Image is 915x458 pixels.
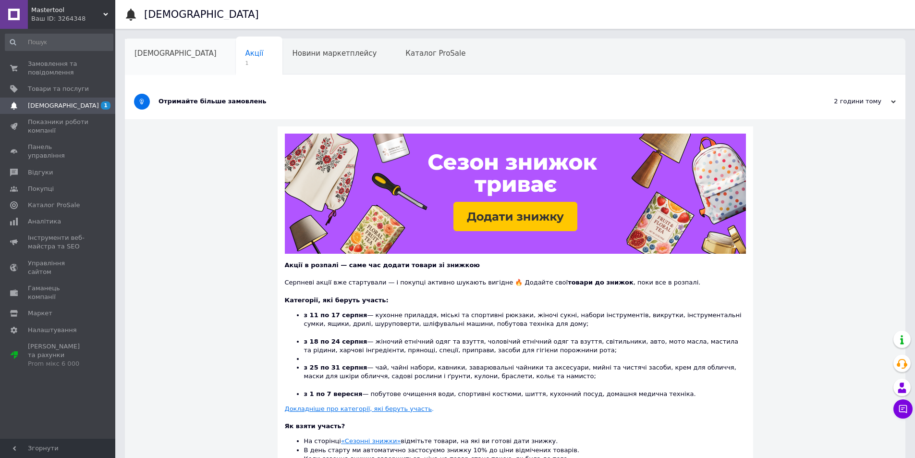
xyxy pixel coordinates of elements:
[304,364,367,371] b: з 25 по 31 серпня
[28,217,61,226] span: Аналітика
[28,234,89,251] span: Інструменти веб-майстра та SEO
[31,6,103,14] span: Mastertool
[304,311,746,337] li: — кухонне приладдя, міські та спортивні рюкзаки, жіночі сукні, набори інструментів, викрутки, інс...
[304,390,363,397] b: з 1 по 7 вересня
[101,101,110,110] span: 1
[28,309,52,318] span: Маркет
[304,338,367,345] b: з 18 по 24 серпня
[31,14,115,23] div: Ваш ID: 3264348
[893,399,913,419] button: Чат з покупцем
[341,437,401,445] a: «Сезонні знижки»
[285,405,434,412] a: Докладніше про категорії, які беруть участь.
[28,201,80,210] span: Каталог ProSale
[304,311,367,319] b: з 11 по 17 серпня
[800,97,896,106] div: 2 години тому
[304,390,746,398] li: — побутове очищення води, спортивні костюми, шиття, кухонний посуд, домашня медична техніка.
[28,143,89,160] span: Панель управління
[28,259,89,276] span: Управління сайтом
[405,49,465,58] span: Каталог ProSale
[28,101,99,110] span: [DEMOGRAPHIC_DATA]
[28,359,89,368] div: Prom мікс 6 000
[285,261,480,269] b: Акції в розпалі — саме час додати товари зі знижкою
[144,9,259,20] h1: [DEMOGRAPHIC_DATA]
[159,97,800,106] div: Отримайте більше замовлень
[292,49,377,58] span: Новини маркетплейсу
[134,49,217,58] span: [DEMOGRAPHIC_DATA]
[28,168,53,177] span: Відгуки
[245,60,264,67] span: 1
[568,279,634,286] b: товари до знижок
[285,270,746,287] div: Серпневі акції вже стартували — і покупці активно шукають вигідне 🔥 Додайте свої , поки все в роз...
[28,85,89,93] span: Товари та послуги
[28,60,89,77] span: Замовлення та повідомлення
[28,342,89,369] span: [PERSON_NAME] та рахунки
[285,422,345,430] b: Як взяти участь?
[28,185,54,193] span: Покупці
[304,337,746,355] li: — жіночий етнічний одяг та взуття, чоловічий етнічний одяг та взуття, світильники, авто, мото мас...
[304,363,746,390] li: — чай, чайні набори, кавники, заварювальні чайники та аксесуари, мийні та чистячі засоби, крем дл...
[245,49,264,58] span: Акції
[28,326,77,334] span: Налаштування
[285,297,389,304] b: Категорії, які беруть участь:
[28,118,89,135] span: Показники роботи компанії
[304,437,746,446] li: На сторінці відмітьте товари, на які ви готові дати знижку.
[304,446,746,455] li: В день старту ми автоматично застосуємо знижку 10% до ціни відмічених товарів.
[285,405,432,412] u: Докладніше про категорії, які беруть участь
[5,34,113,51] input: Пошук
[28,284,89,301] span: Гаманець компанії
